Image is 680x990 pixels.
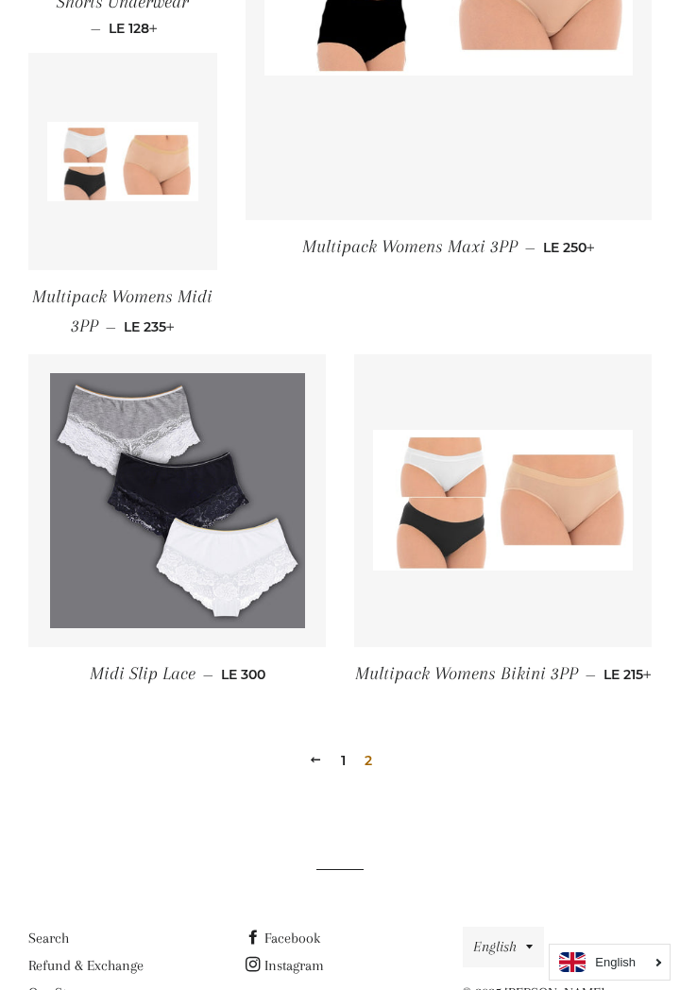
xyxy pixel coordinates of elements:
span: LE 215 [603,666,652,683]
i: English [595,956,636,968]
a: Midi Slip Lace — LE 300 [28,647,326,701]
span: LE 300 [221,666,265,683]
span: Midi Slip Lace [90,663,195,684]
span: — [106,318,116,335]
a: Multipack Womens Bikini 3PP — LE 215 [354,647,652,701]
span: LE 250 [543,239,595,256]
a: 1 [333,746,353,775]
span: — [525,239,535,256]
span: LE 128 [109,20,158,37]
a: Multipack Womens Midi 3PP — LE 235 [28,270,217,354]
a: Refund & Exchange [28,957,144,974]
span: LE 235 [124,318,175,335]
span: Multipack Womens Midi 3PP [32,286,212,336]
span: — [586,666,596,683]
a: English [559,952,660,972]
button: English [463,927,544,967]
span: 2 [357,746,380,775]
a: Search [28,930,69,947]
span: Multipack Womens Bikini 3PP [355,663,578,684]
span: — [203,666,213,683]
a: Facebook [246,930,320,947]
a: Multipack Womens Maxi 3PP — LE 250 [246,220,652,274]
span: — [91,20,101,37]
span: Multipack Womens Maxi 3PP [302,236,518,257]
a: Instagram [246,957,324,974]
